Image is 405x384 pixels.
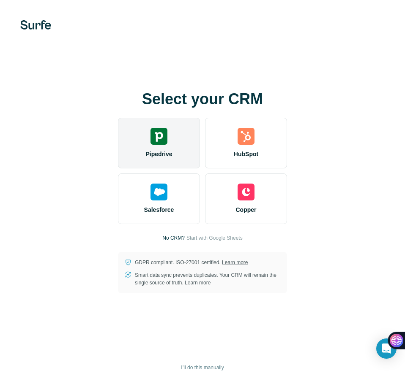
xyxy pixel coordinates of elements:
[238,128,254,145] img: hubspot's logo
[222,260,248,265] a: Learn more
[186,234,243,242] button: Start with Google Sheets
[175,361,230,374] button: I’ll do this manually
[118,91,287,108] h1: Select your CRM
[20,20,51,30] img: Surfe's logo
[234,150,258,158] span: HubSpot
[238,184,254,200] img: copper's logo
[162,234,185,242] p: No CRM?
[236,206,257,214] span: Copper
[135,259,248,266] p: GDPR compliant. ISO-27001 certified.
[151,184,167,200] img: salesforce's logo
[135,271,280,287] p: Smart data sync prevents duplicates. Your CRM will remain the single source of truth.
[144,206,174,214] span: Salesforce
[145,150,172,158] span: Pipedrive
[181,364,224,371] span: I’ll do this manually
[151,128,167,145] img: pipedrive's logo
[376,338,397,359] div: Open Intercom Messenger
[185,280,211,286] a: Learn more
